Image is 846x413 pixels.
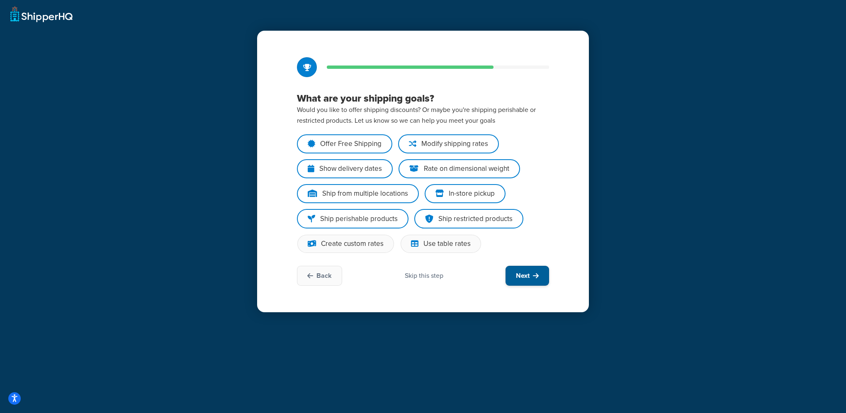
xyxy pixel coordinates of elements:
button: Back [297,266,342,286]
div: Ship from multiple locations [322,189,408,198]
div: Skip this step [405,271,443,280]
span: Back [316,271,332,280]
div: Use table rates [423,240,471,248]
div: Modify shipping rates [421,140,488,148]
button: Next [506,266,549,286]
div: Show delivery dates [319,165,382,173]
div: Ship restricted products [438,215,513,223]
p: Would you like to offer shipping discounts? Or maybe you're shipping perishable or restricted pro... [297,104,549,126]
h3: What are your shipping goals? [297,92,549,104]
div: Ship perishable products [320,215,398,223]
div: Offer Free Shipping [320,140,382,148]
img: shield-exclamation-dkblue1-2786b6fd.svg [425,214,433,223]
div: Create custom rates [321,240,384,248]
div: In-store pickup [449,189,495,198]
div: Rate on dimensional weight [424,165,509,173]
span: Next [516,271,530,280]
